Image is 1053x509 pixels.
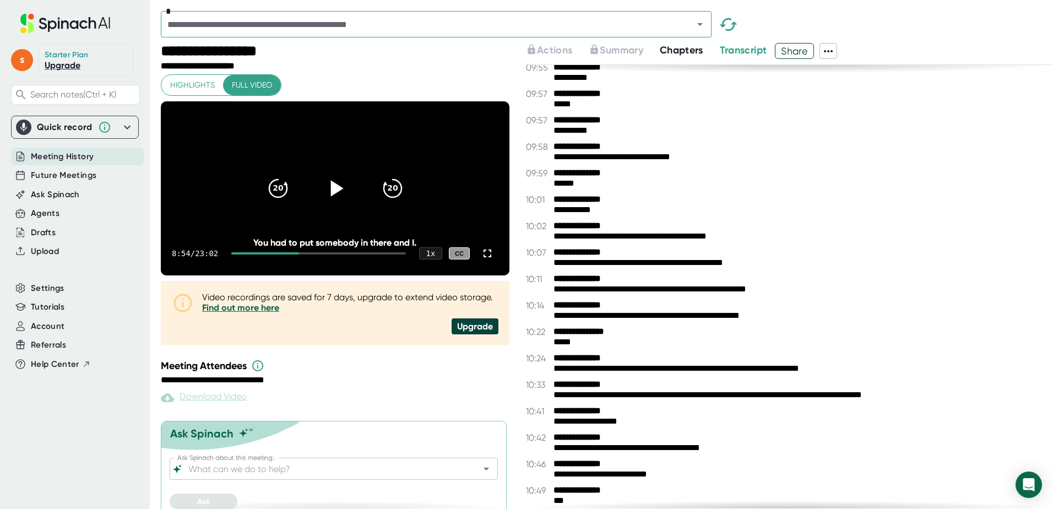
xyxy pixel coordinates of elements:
button: Upload [31,245,59,258]
span: 10:41 [526,406,551,416]
span: Ask [197,497,210,506]
span: Help Center [31,358,79,371]
div: Paid feature [161,391,247,404]
span: Transcript [720,44,767,56]
span: 10:49 [526,485,551,496]
span: 10:07 [526,247,551,258]
button: Open [692,17,708,32]
button: Chapters [660,43,703,58]
button: Share [775,43,814,59]
span: 10:22 [526,327,551,337]
button: Settings [31,282,64,295]
span: 09:57 [526,115,551,126]
span: 09:55 [526,62,551,73]
span: s [11,49,33,71]
span: Actions [537,44,572,56]
span: Chapters [660,44,703,56]
span: Summary [600,44,643,56]
button: Highlights [161,75,224,95]
span: Full video [232,78,272,92]
span: Search notes (Ctrl + K) [30,89,116,100]
div: Meeting Attendees [161,359,512,372]
button: Transcript [720,43,767,58]
div: Upgrade to access [589,43,659,59]
span: 10:33 [526,380,551,390]
button: Tutorials [31,301,64,313]
div: Video recordings are saved for 7 days, upgrade to extend video storage. [202,292,498,313]
button: Agents [31,207,59,220]
div: Ask Spinach [170,427,234,440]
button: Actions [526,43,572,58]
div: Quick record [37,122,93,133]
span: 10:02 [526,221,551,231]
button: Summary [589,43,643,58]
div: You had to put somebody in there and I. [196,237,474,248]
span: Share [775,41,813,61]
button: Drafts [31,226,56,239]
button: Meeting History [31,150,94,163]
span: 10:11 [526,274,551,284]
a: Find out more here [202,302,279,313]
div: Open Intercom Messenger [1016,472,1042,498]
input: What can we do to help? [186,461,462,476]
span: 09:59 [526,168,551,178]
button: Referrals [31,339,66,351]
div: Upgrade [452,318,498,334]
span: 10:46 [526,459,551,469]
button: Full video [223,75,281,95]
div: 1 x [419,247,442,259]
span: 10:42 [526,432,551,443]
span: 10:01 [526,194,551,205]
span: Highlights [170,78,215,92]
div: 8:54 / 23:02 [172,249,218,258]
button: Future Meetings [31,169,96,182]
div: Starter Plan [45,50,89,60]
button: Ask Spinach [31,188,80,201]
button: Help Center [31,358,91,371]
span: 10:14 [526,300,551,311]
div: CC [449,247,470,260]
span: 09:57 [526,89,551,99]
div: Quick record [16,116,134,138]
div: Upgrade to access [526,43,589,59]
a: Upgrade [45,60,80,71]
button: Account [31,320,64,333]
span: 09:58 [526,142,551,152]
button: Open [479,461,494,476]
span: 10:24 [526,353,551,364]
